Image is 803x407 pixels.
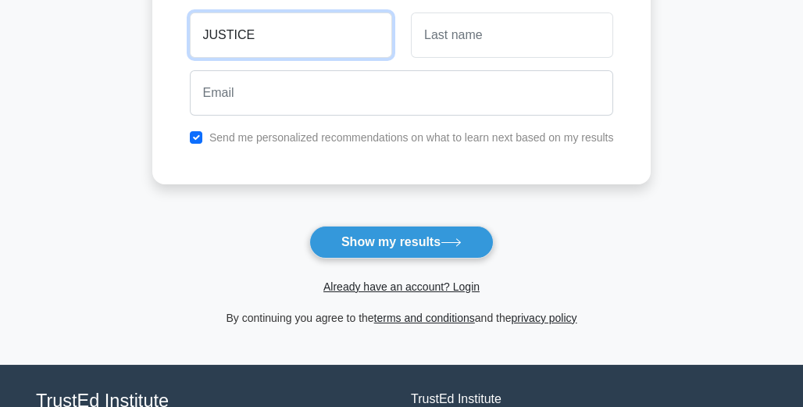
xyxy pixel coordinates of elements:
[190,70,614,116] input: Email
[323,280,480,293] a: Already have an account? Login
[411,12,613,58] input: Last name
[512,312,577,324] a: privacy policy
[143,309,661,327] div: By continuing you agree to the and the
[374,312,475,324] a: terms and conditions
[190,12,392,58] input: First name
[309,226,494,259] button: Show my results
[209,131,614,144] label: Send me personalized recommendations on what to learn next based on my results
